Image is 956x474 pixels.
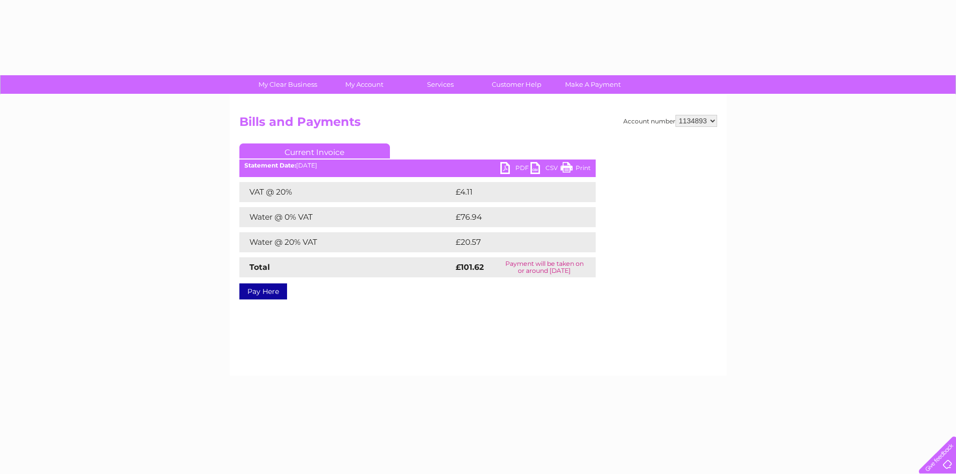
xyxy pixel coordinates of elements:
[239,283,287,299] a: Pay Here
[552,75,634,94] a: Make A Payment
[249,262,270,272] strong: Total
[456,262,484,272] strong: £101.62
[239,143,390,159] a: Current Invoice
[239,207,453,227] td: Water @ 0% VAT
[453,232,575,252] td: £20.57
[530,162,561,177] a: CSV
[561,162,591,177] a: Print
[239,162,596,169] div: [DATE]
[239,232,453,252] td: Water @ 20% VAT
[453,207,576,227] td: £76.94
[239,115,717,134] h2: Bills and Payments
[500,162,530,177] a: PDF
[453,182,569,202] td: £4.11
[399,75,482,94] a: Services
[493,257,595,277] td: Payment will be taken on or around [DATE]
[239,182,453,202] td: VAT @ 20%
[623,115,717,127] div: Account number
[246,75,329,94] a: My Clear Business
[244,162,296,169] b: Statement Date:
[475,75,558,94] a: Customer Help
[323,75,405,94] a: My Account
